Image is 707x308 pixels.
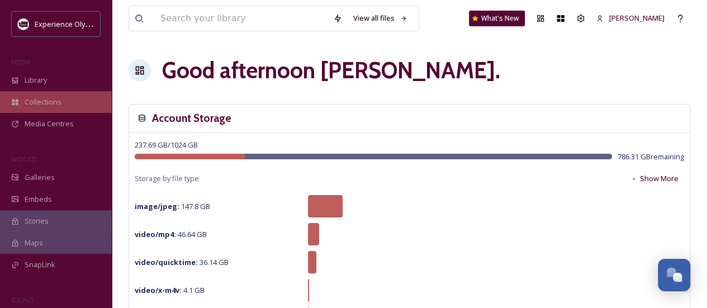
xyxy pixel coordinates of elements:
[135,285,205,295] span: 4.1 GB
[25,172,55,183] span: Galleries
[135,173,199,184] span: Storage by file type
[152,110,231,126] h3: Account Storage
[135,229,176,239] strong: video/mp4 :
[18,18,29,30] img: download.jpeg
[25,216,49,226] span: Stories
[162,54,500,87] h1: Good afternoon [PERSON_NAME] .
[609,13,665,23] span: [PERSON_NAME]
[135,285,182,295] strong: video/x-m4v :
[11,155,37,163] span: WIDGETS
[25,97,61,107] span: Collections
[348,7,413,29] a: View all files
[25,238,43,248] span: Maps
[25,259,55,270] span: SnapLink
[625,168,684,189] button: Show More
[155,6,328,31] input: Search your library
[618,151,684,162] span: 786.31 GB remaining
[135,140,198,150] span: 237.69 GB / 1024 GB
[135,257,229,267] span: 36.14 GB
[135,257,198,267] strong: video/quicktime :
[11,296,34,304] span: SOCIALS
[469,11,525,26] a: What's New
[135,201,210,211] span: 147.8 GB
[135,201,179,211] strong: image/jpeg :
[25,194,52,205] span: Embeds
[11,58,31,66] span: MEDIA
[25,119,74,129] span: Media Centres
[25,75,47,86] span: Library
[658,259,690,291] button: Open Chat
[591,7,670,29] a: [PERSON_NAME]
[35,18,101,29] span: Experience Olympia
[135,229,207,239] span: 46.64 GB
